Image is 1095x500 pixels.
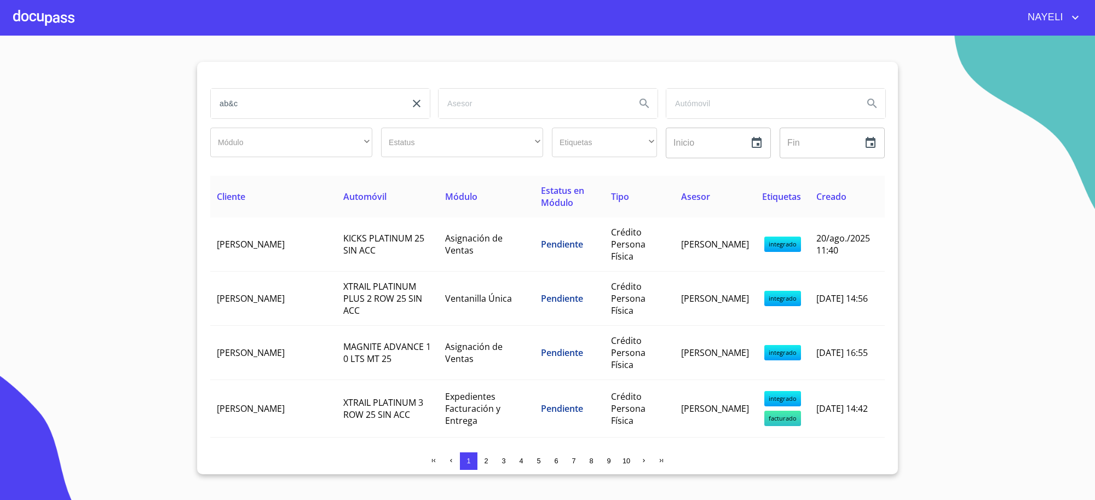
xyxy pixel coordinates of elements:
[541,403,583,415] span: Pendiente
[611,226,646,262] span: Crédito Persona Física
[477,452,495,470] button: 2
[445,390,500,427] span: Expedientes Facturación y Entrega
[512,452,530,470] button: 4
[343,280,422,317] span: XTRAIL PLATINUM PLUS 2 ROW 25 SIN ACC
[607,457,610,465] span: 9
[764,237,801,252] span: integrado
[343,232,424,256] span: KICKS PLATINUM 25 SIN ACC
[611,390,646,427] span: Crédito Persona Física
[859,90,885,117] button: Search
[217,292,285,304] span: [PERSON_NAME]
[445,191,477,203] span: Módulo
[816,191,846,203] span: Creado
[439,89,627,118] input: search
[681,238,749,250] span: [PERSON_NAME]
[343,191,387,203] span: Automóvil
[530,452,547,470] button: 5
[217,191,245,203] span: Cliente
[217,403,285,415] span: [PERSON_NAME]
[445,341,503,365] span: Asignación de Ventas
[816,292,868,304] span: [DATE] 14:56
[681,403,749,415] span: [PERSON_NAME]
[541,185,584,209] span: Estatus en Módulo
[445,292,512,304] span: Ventanilla Única
[764,345,801,360] span: integrado
[623,457,630,465] span: 10
[217,347,285,359] span: [PERSON_NAME]
[762,191,801,203] span: Etiquetas
[537,457,540,465] span: 5
[381,128,543,157] div: ​
[541,238,583,250] span: Pendiente
[611,280,646,317] span: Crédito Persona Física
[484,457,488,465] span: 2
[618,452,635,470] button: 10
[541,347,583,359] span: Pendiente
[1019,9,1069,26] span: NAYELI
[217,238,285,250] span: [PERSON_NAME]
[764,291,801,306] span: integrado
[611,191,629,203] span: Tipo
[764,391,801,406] span: integrado
[583,452,600,470] button: 8
[495,452,512,470] button: 3
[631,90,658,117] button: Search
[502,457,505,465] span: 3
[681,191,710,203] span: Asesor
[565,452,583,470] button: 7
[519,457,523,465] span: 4
[210,128,372,157] div: ​
[211,89,399,118] input: search
[816,347,868,359] span: [DATE] 16:55
[445,232,503,256] span: Asignación de Ventas
[547,452,565,470] button: 6
[404,90,430,117] button: clear input
[1019,9,1082,26] button: account of current user
[589,457,593,465] span: 8
[816,232,870,256] span: 20/ago./2025 11:40
[343,341,431,365] span: MAGNITE ADVANCE 1 0 LTS MT 25
[343,396,423,421] span: XTRAIL PLATINUM 3 ROW 25 SIN ACC
[572,457,575,465] span: 7
[681,347,749,359] span: [PERSON_NAME]
[611,335,646,371] span: Crédito Persona Física
[600,452,618,470] button: 9
[552,128,657,157] div: ​
[541,292,583,304] span: Pendiente
[764,411,801,426] span: facturado
[681,292,749,304] span: [PERSON_NAME]
[554,457,558,465] span: 6
[666,89,855,118] input: search
[816,403,868,415] span: [DATE] 14:42
[466,457,470,465] span: 1
[460,452,477,470] button: 1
